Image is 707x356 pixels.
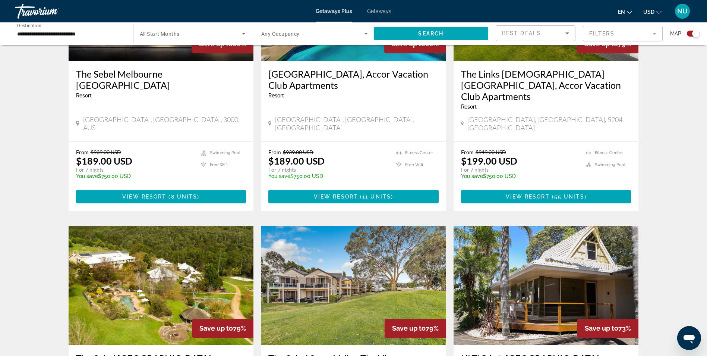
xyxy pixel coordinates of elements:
button: View Resort(55 units) [461,190,631,203]
span: $939.00 USD [91,149,121,155]
p: $750.00 USD [461,173,579,179]
span: From [268,149,281,155]
button: Filter [583,25,663,42]
span: Free Wifi [405,162,423,167]
span: NU [677,7,688,15]
span: Resort [268,93,284,99]
span: ( ) [358,194,393,200]
span: Any Occupancy [261,31,300,37]
button: Change language [618,6,632,17]
a: Travorium [15,1,89,21]
a: The Sebel Melbourne [GEOGRAPHIC_DATA] [76,68,246,91]
span: View Resort [314,194,358,200]
p: $750.00 USD [268,173,389,179]
span: $939.00 USD [283,149,313,155]
span: Destination [17,23,41,28]
div: 79% [385,319,446,338]
p: $199.00 USD [461,155,517,166]
span: From [461,149,474,155]
span: Swimming Pool [595,162,625,167]
span: ( ) [166,194,199,200]
span: [GEOGRAPHIC_DATA], [GEOGRAPHIC_DATA], 5204, [GEOGRAPHIC_DATA] [467,115,631,132]
span: 55 units [554,194,584,200]
span: $949.00 USD [476,149,506,155]
span: 11 units [362,194,391,200]
span: Resort [461,104,477,110]
span: From [76,149,89,155]
span: Save up to [392,324,426,332]
img: ii_pvy1.jpg [69,226,254,345]
span: You save [268,173,290,179]
span: Search [418,31,444,37]
span: View Resort [122,194,166,200]
span: You save [76,173,98,179]
button: View Resort(11 units) [268,190,439,203]
span: Fitness Center [595,150,623,155]
img: 7676E01X.jpg [454,226,639,345]
div: 73% [577,319,638,338]
span: 8 units [171,194,198,200]
p: $189.00 USD [76,155,132,166]
span: [GEOGRAPHIC_DATA], [GEOGRAPHIC_DATA], 3000, AUS [83,115,246,132]
p: $750.00 USD [76,173,194,179]
div: 79% [192,319,253,338]
span: Resort [76,93,92,99]
button: View Resort(8 units) [76,190,246,203]
a: Getaways Plus [316,8,352,14]
span: en [618,9,625,15]
span: USD [643,9,654,15]
mat-select: Sort by [502,29,569,38]
a: The Links [DEMOGRAPHIC_DATA][GEOGRAPHIC_DATA], Accor Vacation Club Apartments [461,68,631,102]
span: [GEOGRAPHIC_DATA], [GEOGRAPHIC_DATA], [GEOGRAPHIC_DATA] [275,115,439,132]
span: ( ) [550,194,587,200]
p: For 7 nights [268,166,389,173]
span: All Start Months [140,31,180,37]
span: Free Wifi [210,162,228,167]
button: User Menu [673,3,692,19]
a: Getaways [367,8,391,14]
span: View Resort [506,194,550,200]
iframe: Button to launch messaging window [677,326,701,350]
a: [GEOGRAPHIC_DATA], Accor Vacation Club Apartments [268,68,439,91]
span: Save up to [199,324,233,332]
span: Save up to [585,324,618,332]
span: Best Deals [502,30,541,36]
span: Map [670,28,681,39]
img: ii_vne1.jpg [261,226,446,345]
span: Swimming Pool [210,150,240,155]
button: Change currency [643,6,662,17]
p: For 7 nights [76,166,194,173]
span: You save [461,173,483,179]
p: $189.00 USD [268,155,325,166]
p: For 7 nights [461,166,579,173]
span: Fitness Center [405,150,433,155]
button: Search [374,27,489,40]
